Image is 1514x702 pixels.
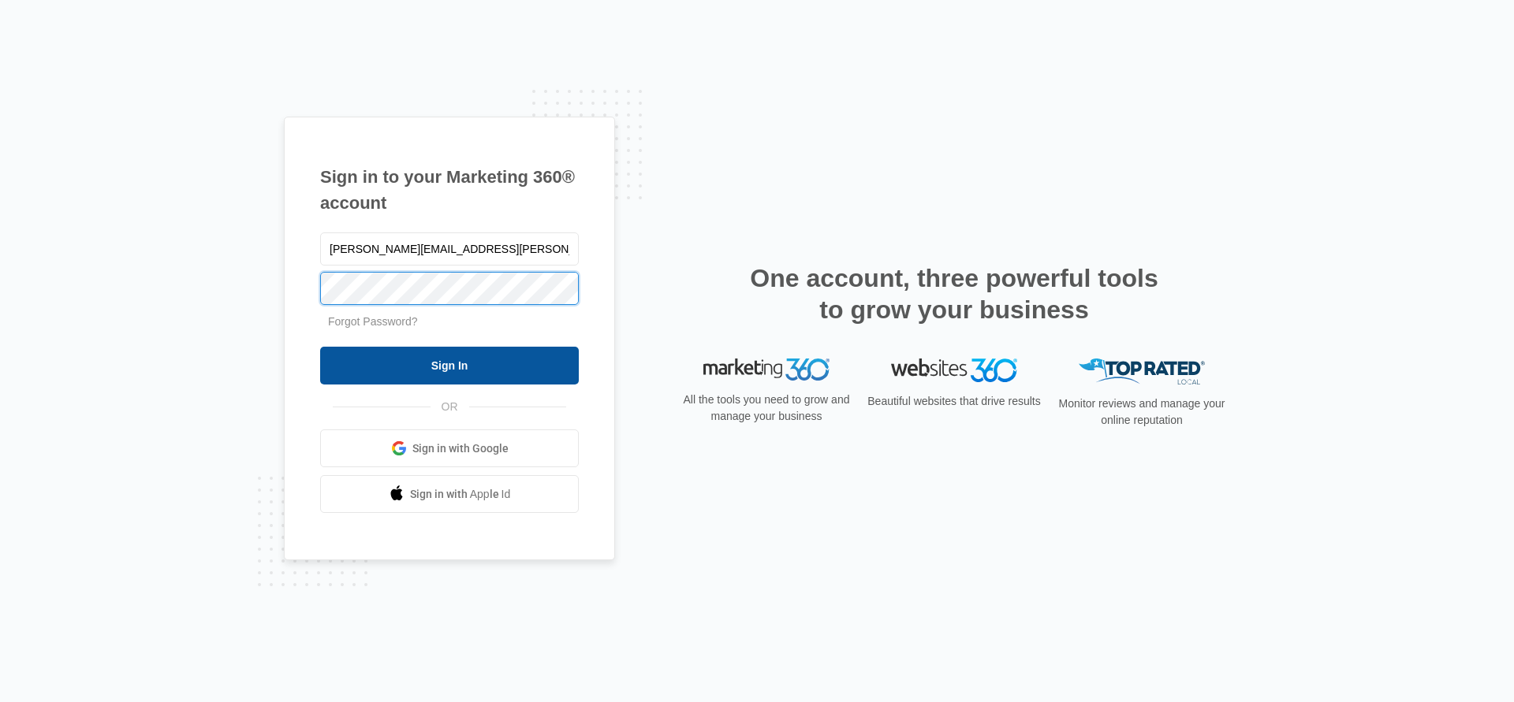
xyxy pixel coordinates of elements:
span: OR [431,399,469,415]
input: Sign In [320,347,579,384]
span: Sign in with Google [412,440,509,457]
p: Monitor reviews and manage your online reputation [1053,396,1230,429]
h2: One account, three powerful tools to grow your business [745,262,1163,325]
p: All the tools you need to grow and manage your business [678,392,855,425]
a: Forgot Password? [328,315,418,328]
p: Beautiful websites that drive results [866,393,1042,410]
img: Top Rated Local [1079,358,1205,384]
h1: Sign in to your Marketing 360® account [320,164,579,216]
img: Websites 360 [891,358,1017,381]
a: Sign in with Apple Id [320,475,579,513]
input: Email [320,232,579,266]
img: Marketing 360 [703,358,830,381]
span: Sign in with Apple Id [410,486,511,503]
a: Sign in with Google [320,429,579,467]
